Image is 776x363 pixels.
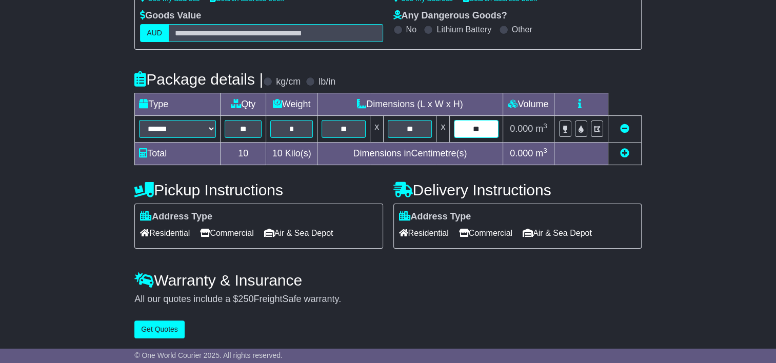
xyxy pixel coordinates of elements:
[238,294,253,304] span: 250
[620,148,629,158] a: Add new item
[276,76,301,88] label: kg/cm
[135,143,221,165] td: Total
[264,225,333,241] span: Air & Sea Depot
[134,181,383,198] h4: Pickup Instructions
[543,122,547,130] sup: 3
[393,181,642,198] h4: Delivery Instructions
[134,294,642,305] div: All our quotes include a $ FreightSafe warranty.
[140,10,201,22] label: Goods Value
[459,225,512,241] span: Commercial
[134,272,642,289] h4: Warranty & Insurance
[134,320,185,338] button: Get Quotes
[436,25,491,34] label: Lithium Battery
[503,93,554,116] td: Volume
[370,116,384,143] td: x
[535,148,547,158] span: m
[135,93,221,116] td: Type
[140,211,212,223] label: Address Type
[134,71,263,88] h4: Package details |
[140,225,190,241] span: Residential
[134,351,283,359] span: © One World Courier 2025. All rights reserved.
[543,147,547,154] sup: 3
[510,148,533,158] span: 0.000
[319,76,335,88] label: lb/in
[140,24,169,42] label: AUD
[393,10,507,22] label: Any Dangerous Goods?
[317,143,503,165] td: Dimensions in Centimetre(s)
[510,124,533,134] span: 0.000
[221,93,266,116] td: Qty
[406,25,416,34] label: No
[620,124,629,134] a: Remove this item
[535,124,547,134] span: m
[436,116,450,143] td: x
[523,225,592,241] span: Air & Sea Depot
[200,225,253,241] span: Commercial
[399,211,471,223] label: Address Type
[272,148,283,158] span: 10
[221,143,266,165] td: 10
[317,93,503,116] td: Dimensions (L x W x H)
[399,225,449,241] span: Residential
[266,93,317,116] td: Weight
[266,143,317,165] td: Kilo(s)
[512,25,532,34] label: Other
